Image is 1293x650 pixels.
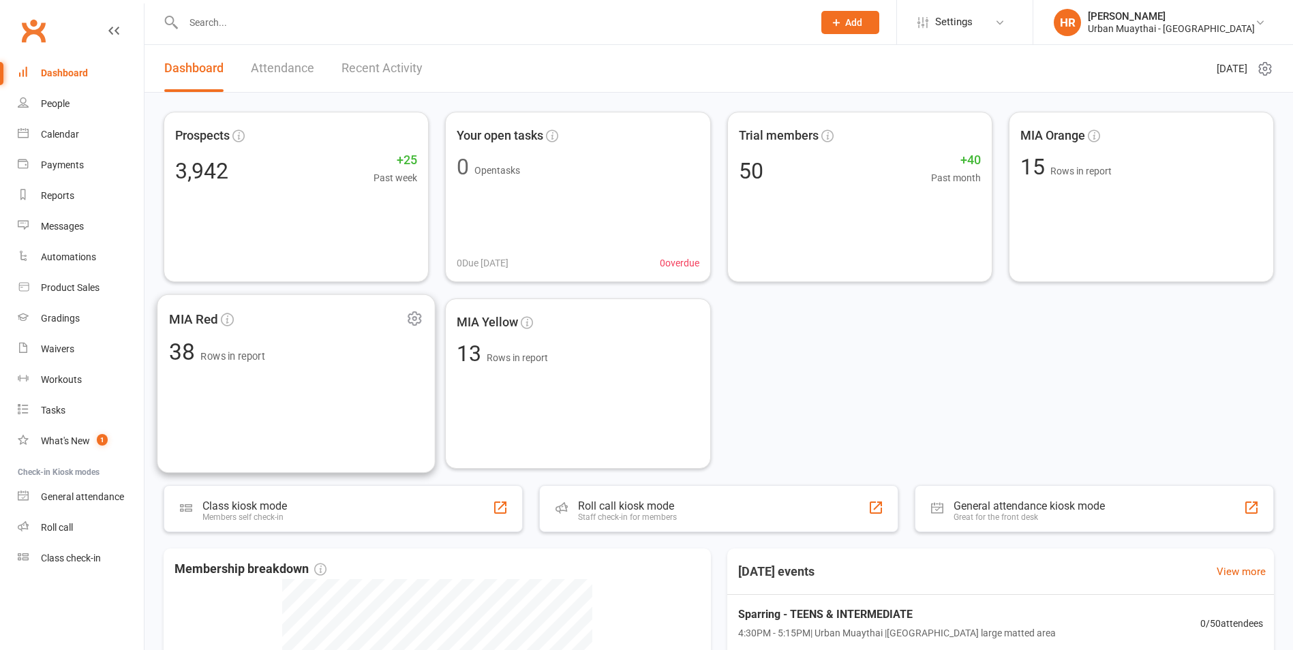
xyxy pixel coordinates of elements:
span: 0 Due [DATE] [457,256,508,270]
div: Reports [41,190,74,201]
a: Messages [18,211,144,242]
div: Staff check-in for members [578,512,677,522]
div: Roll call [41,522,73,533]
button: Add [821,11,879,34]
div: Class check-in [41,553,101,563]
div: Payments [41,159,84,170]
a: Waivers [18,334,144,365]
span: Rows in report [487,352,548,363]
span: Rows in report [1050,166,1112,176]
div: Class kiosk mode [202,499,287,512]
input: Search... [179,13,804,32]
a: Automations [18,242,144,273]
div: Urban Muaythai - [GEOGRAPHIC_DATA] [1088,22,1255,35]
span: MIA Orange [1020,126,1085,146]
span: Settings [935,7,973,37]
span: 4:30PM - 5:15PM | Urban Muaythai | [GEOGRAPHIC_DATA] large matted area [738,625,1056,640]
span: Your open tasks [457,126,543,146]
span: Membership breakdown [174,559,326,579]
div: Roll call kiosk mode [578,499,677,512]
div: 3,942 [175,160,228,182]
a: Dashboard [18,58,144,89]
div: 0 [457,156,469,178]
span: 0 / 50 attendees [1200,616,1263,631]
div: Automations [41,251,96,262]
a: Calendar [18,119,144,150]
a: Tasks [18,395,144,426]
div: General attendance kiosk mode [954,499,1105,512]
div: 50 [739,160,763,182]
a: Clubworx [16,14,50,48]
span: +25 [374,151,417,170]
div: Workouts [41,374,82,385]
div: [PERSON_NAME] [1088,10,1255,22]
a: Dashboard [164,45,224,92]
a: Class kiosk mode [18,543,144,574]
a: Roll call [18,512,144,543]
a: Gradings [18,303,144,334]
div: People [41,98,70,109]
span: 15 [1020,154,1050,180]
a: View more [1217,563,1266,580]
a: People [18,89,144,119]
div: What's New [41,435,90,446]
div: Dashboard [41,67,88,78]
div: Tasks [41,405,65,416]
span: 13 [457,341,487,367]
span: 1 [97,434,108,446]
div: Great for the front desk [954,512,1105,522]
span: Trial members [739,126,819,146]
div: General attendance [41,491,124,502]
span: 38 [169,339,200,366]
span: Rows in report [200,351,265,362]
span: +40 [931,151,981,170]
span: MIA Red [169,309,217,329]
span: Add [845,17,862,28]
div: HR [1054,9,1081,36]
span: MIA Yellow [457,313,518,332]
span: Open tasks [474,165,520,176]
a: Reports [18,181,144,211]
div: Gradings [41,313,80,324]
a: Workouts [18,365,144,395]
span: [DATE] [1217,61,1247,77]
a: General attendance kiosk mode [18,482,144,512]
a: Recent Activity [341,45,423,92]
a: Payments [18,150,144,181]
div: Calendar [41,129,79,140]
span: Prospects [175,126,230,146]
a: What's New1 [18,426,144,456]
h3: [DATE] events [727,559,825,584]
div: Product Sales [41,282,100,293]
div: Messages [41,221,84,232]
a: Attendance [251,45,314,92]
a: Product Sales [18,273,144,303]
span: Past week [374,170,417,185]
span: Past month [931,170,981,185]
span: 0 overdue [660,256,699,270]
div: Waivers [41,343,74,354]
div: Members self check-in [202,512,287,522]
span: Sparring - TEENS & INTERMEDIATE [738,606,1056,623]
